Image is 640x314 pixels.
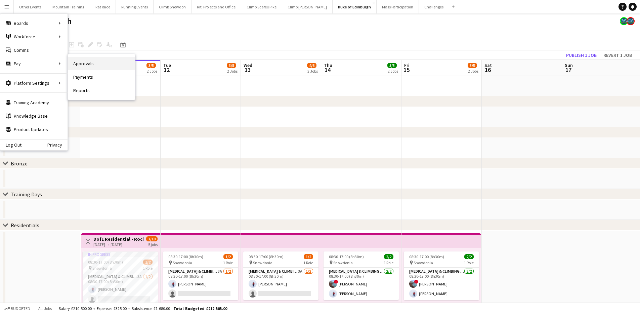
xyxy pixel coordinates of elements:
[68,70,135,84] a: Payments
[146,236,158,241] span: 7/10
[307,69,318,74] div: 3 Jobs
[404,62,410,68] span: Fri
[324,251,399,300] app-job-card: 08:30-17:00 (8h30m)2/2 Snowdonia1 Role[MEDICAL_DATA] & Climbing Instructor2/208:30-17:00 (8h30m)!...
[83,251,158,306] app-job-card: In progress08:30-17:00 (8h30m)1/2 Snowdonia1 Role[MEDICAL_DATA] & Climbing Instructor3A1/208:30-1...
[468,63,477,68] span: 3/5
[223,254,233,259] span: 1/2
[468,69,478,74] div: 2 Jobs
[0,43,68,57] a: Comms
[11,191,42,198] div: Training Days
[227,63,236,68] span: 3/5
[173,260,192,265] span: Snowdonia
[329,254,364,259] span: 08:30-17:00 (8h30m)
[173,306,227,311] span: Total Budgeted £212 505.00
[0,57,68,70] div: Pay
[11,306,30,311] span: Budgeted
[464,254,474,259] span: 2/2
[464,260,474,265] span: 1 Role
[11,222,39,229] div: Residentials
[0,142,22,148] a: Log Out
[227,69,238,74] div: 2 Jobs
[68,84,135,97] a: Reports
[223,260,233,265] span: 1 Role
[601,51,635,60] button: Revert 1 job
[403,66,410,74] span: 15
[334,280,338,284] span: !
[324,268,399,300] app-card-role: [MEDICAL_DATA] & Climbing Instructor2/208:30-17:00 (8h30m)![PERSON_NAME][PERSON_NAME]
[565,62,573,68] span: Sun
[116,0,154,13] button: Running Events
[143,260,153,265] span: 1/2
[387,63,397,68] span: 5/5
[404,251,479,300] app-job-card: 08:30-17:00 (8h30m)2/2 Snowdonia1 Role[MEDICAL_DATA] & Climbing Instructor2/208:30-17:00 (8h30m)!...
[414,260,433,265] span: Snowdonia
[37,306,53,311] span: All jobs
[147,69,157,74] div: 2 Jobs
[47,0,90,13] button: Mountain Training
[241,0,282,13] button: Climb Scafell Pike
[11,160,28,167] div: Bronze
[253,260,272,265] span: Snowdonia
[14,0,47,13] button: Other Events
[419,0,449,13] button: Challenges
[0,30,68,43] div: Workforce
[162,66,171,74] span: 12
[90,0,116,13] button: Rat Race
[143,266,153,271] span: 1 Role
[483,66,492,74] span: 16
[191,0,241,13] button: Kit, Projects and Office
[146,63,156,68] span: 3/5
[0,96,68,109] a: Training Academy
[59,306,227,311] div: Salary £210 500.00 + Expenses £325.00 + Subsistence £1 680.00 =
[168,254,203,259] span: 08:30-17:00 (8h30m)
[333,260,353,265] span: Snowdonia
[377,0,419,13] button: Mass Participation
[249,254,284,259] span: 08:30-17:00 (8h30m)
[409,254,444,259] span: 08:30-17:00 (8h30m)
[243,268,318,300] app-card-role: [MEDICAL_DATA] & Climbing Instructor3A1/208:30-17:00 (8h30m)[PERSON_NAME]
[384,254,393,259] span: 2/2
[163,62,171,68] span: Tue
[0,109,68,123] a: Knowledge Base
[323,66,332,74] span: 14
[388,69,398,74] div: 2 Jobs
[307,63,316,68] span: 4/6
[404,268,479,300] app-card-role: [MEDICAL_DATA] & Climbing Instructor2/208:30-17:00 (8h30m)![PERSON_NAME][PERSON_NAME]
[414,280,418,284] span: !
[93,242,143,247] div: [DATE] → [DATE]
[620,17,628,25] app-user-avatar: Staff RAW Adventures
[324,62,332,68] span: Thu
[627,17,635,25] app-user-avatar: Staff RAW Adventures
[154,0,191,13] button: Climb Snowdon
[83,251,158,257] div: In progress
[563,51,599,60] button: Publish 1 job
[163,268,238,300] app-card-role: [MEDICAL_DATA] & Climbing Instructor3A1/208:30-17:00 (8h30m)[PERSON_NAME]
[243,251,318,300] app-job-card: 08:30-17:00 (8h30m)1/2 Snowdonia1 Role[MEDICAL_DATA] & Climbing Instructor3A1/208:30-17:00 (8h30m...
[88,260,123,265] span: 08:30-17:00 (8h30m)
[304,254,313,259] span: 1/2
[484,62,492,68] span: Sat
[83,273,158,306] app-card-role: [MEDICAL_DATA] & Climbing Instructor3A1/208:30-17:00 (8h30m)[PERSON_NAME]
[303,260,313,265] span: 1 Role
[333,0,377,13] button: Duke of Edinburgh
[243,66,252,74] span: 13
[244,62,252,68] span: Wed
[93,236,143,242] h3: DofE Residential - Rock Climbing - T25Q2DR-8824
[47,142,68,148] a: Privacy
[3,305,31,312] button: Budgeted
[92,266,112,271] span: Snowdonia
[282,0,333,13] button: Climb [PERSON_NAME]
[68,57,135,70] a: Approvals
[0,76,68,90] div: Platform Settings
[564,66,573,74] span: 17
[0,123,68,136] a: Product Updates
[0,16,68,30] div: Boards
[148,241,158,247] div: 5 jobs
[163,251,238,300] app-job-card: 08:30-17:00 (8h30m)1/2 Snowdonia1 Role[MEDICAL_DATA] & Climbing Instructor3A1/208:30-17:00 (8h30m...
[384,260,393,265] span: 1 Role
